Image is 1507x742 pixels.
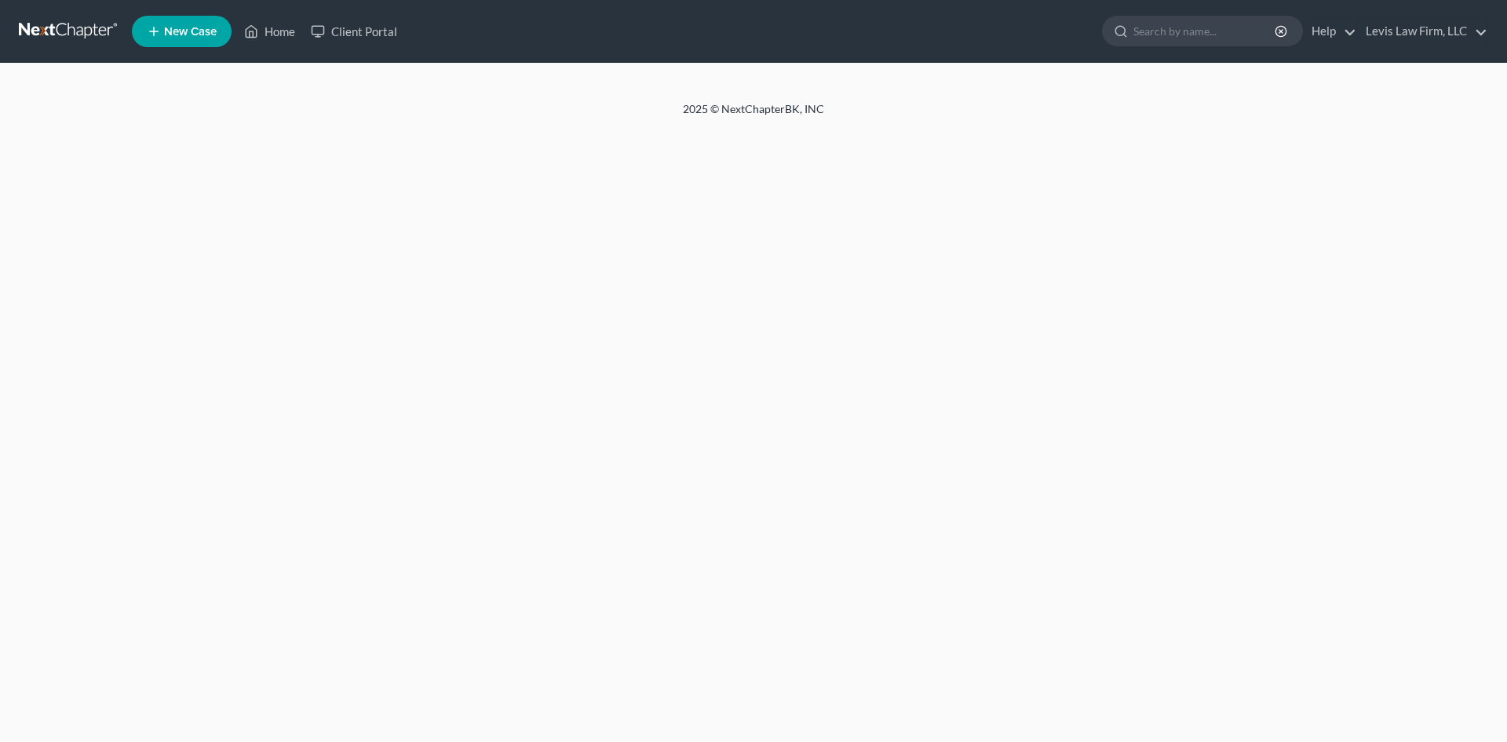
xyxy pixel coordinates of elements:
[1133,16,1277,46] input: Search by name...
[1358,17,1487,46] a: Levis Law Firm, LLC
[306,101,1201,130] div: 2025 © NextChapterBK, INC
[303,17,405,46] a: Client Portal
[1304,17,1356,46] a: Help
[164,26,217,38] span: New Case
[236,17,303,46] a: Home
